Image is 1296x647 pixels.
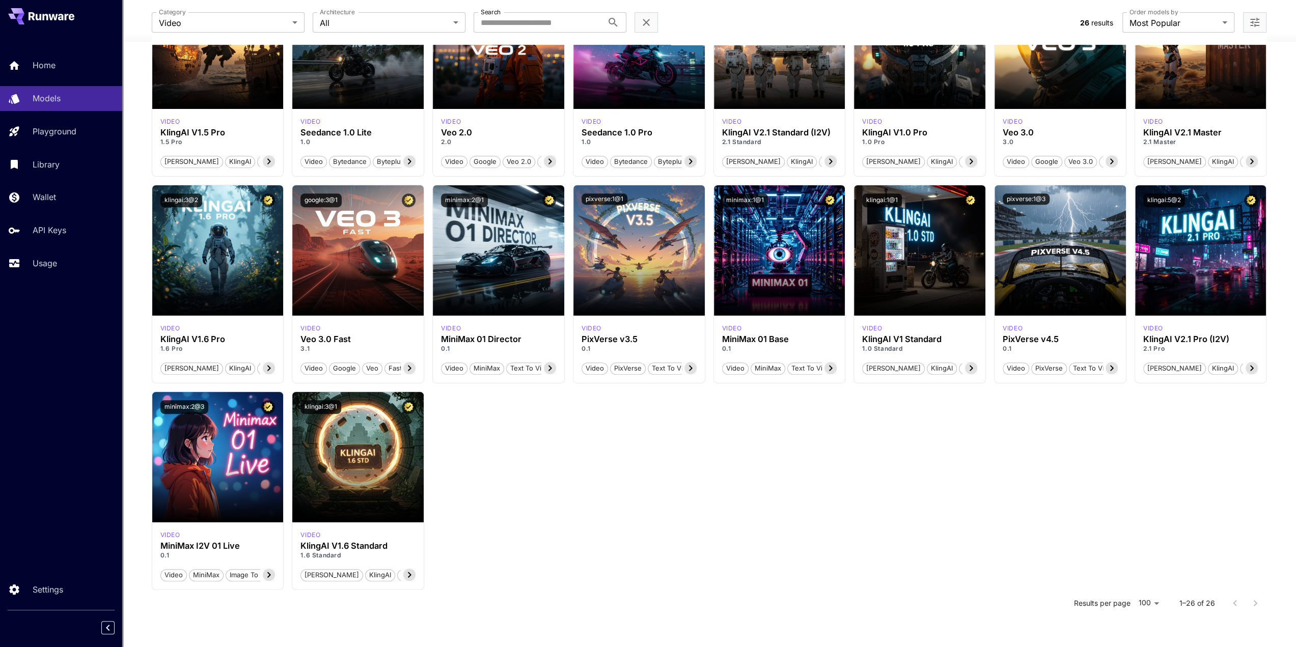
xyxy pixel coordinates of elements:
[723,363,748,374] span: Video
[300,334,416,344] h3: Veo 3.0 Fast
[788,363,838,374] span: Text To Video
[398,570,442,580] span: KlingAI v1.6
[33,224,66,236] p: API Keys
[1208,363,1237,374] span: KlingAI
[1003,128,1118,137] h3: Veo 3.0
[1240,363,1284,374] span: KlingAI v2.1
[33,92,61,104] p: Models
[320,17,449,29] span: All
[722,324,742,333] div: minimax_01_base
[300,361,327,375] button: Video
[300,568,363,581] button: [PERSON_NAME]
[722,334,837,344] h3: MiniMax 01 Base
[226,157,255,167] span: KlingAI
[1003,324,1023,333] div: pixverse_v4_5
[1031,361,1067,375] button: PixVerse
[160,128,275,137] div: KlingAI V1.5 Pro
[503,155,535,168] button: Veo 2.0
[582,334,697,344] h3: PixVerse v3.5
[300,541,416,551] div: KlingAI V1.6 Standard
[300,193,342,207] button: google:3@1
[1143,128,1258,137] div: KlingAI V2.1 Master
[862,117,882,126] p: video
[582,128,697,137] div: Seedance 1.0 Pro
[927,155,957,168] button: KlingAI
[1099,155,1119,168] button: Veo
[261,193,275,207] button: Certified Model – Vetted for best performance and includes a commercial license.
[654,155,690,168] button: Byteplus
[33,257,57,269] p: Usage
[300,324,320,333] div: google_veo_3_fast
[610,361,646,375] button: PixVerse
[441,193,488,207] button: minimax:2@1
[1031,155,1062,168] button: Google
[442,363,467,374] span: Video
[1003,137,1118,147] p: 3.0
[823,193,837,207] button: Certified Model – Vetted for best performance and includes a commercial license.
[751,363,785,374] span: MiniMax
[819,155,864,168] button: KlingAI v2.1
[1143,117,1163,126] p: video
[787,361,839,375] button: Text To Video
[441,334,556,344] h3: MiniMax 01 Director
[722,137,837,147] p: 2.1 Standard
[582,137,697,147] p: 1.0
[470,361,504,375] button: MiniMax
[402,193,416,207] button: Certified Model – Vetted for best performance and includes a commercial license.
[927,157,956,167] span: KlingAI
[542,193,556,207] button: Certified Model – Vetted for best performance and includes a commercial license.
[160,155,223,168] button: [PERSON_NAME]
[160,530,180,540] div: minimax_01_live
[582,324,601,333] div: pixverse_v3_5
[582,193,627,205] button: pixverse:1@1
[300,400,341,414] button: klingai:3@1
[441,128,556,137] h3: Veo 2.0
[257,155,302,168] button: KlingAI v1.5
[1143,117,1163,126] div: klingai_2_0_master
[722,155,785,168] button: [PERSON_NAME]
[481,8,501,16] label: Search
[1143,361,1206,375] button: [PERSON_NAME]
[611,157,651,167] span: Bytedance
[1143,137,1258,147] p: 2.1 Master
[722,324,742,333] p: video
[160,568,187,581] button: Video
[722,128,837,137] h3: KlingAI V2.1 Standard (I2V)
[582,157,608,167] span: Video
[160,334,275,344] h3: KlingAI V1.6 Pro
[300,344,416,353] p: 3.1
[582,344,697,353] p: 0.1
[373,155,408,168] button: Byteplus
[1003,363,1029,374] span: Video
[329,157,370,167] span: Bytedance
[610,155,652,168] button: Bytedance
[33,583,63,596] p: Settings
[1143,334,1258,344] div: KlingAI V2.1 Pro (I2V)
[648,363,699,374] span: Text To Video
[1065,157,1096,167] span: Veo 3.0
[160,137,275,147] p: 1.5 Pro
[33,191,56,203] p: Wallet
[506,361,558,375] button: Text To Video
[161,363,223,374] span: [PERSON_NAME]
[442,157,467,167] span: Video
[441,117,461,126] div: google_veo_2
[722,193,768,207] button: minimax:1@1
[654,157,689,167] span: Byteplus
[397,568,443,581] button: KlingAI v1.6
[441,155,467,168] button: Video
[787,157,816,167] span: KlingAI
[441,344,556,353] p: 0.1
[301,363,326,374] span: Video
[226,570,282,580] span: Image To Video
[722,344,837,353] p: 0.1
[582,117,601,126] div: seedance_1_0_pro
[1091,18,1113,27] span: results
[862,334,977,344] h3: KlingAI V1 Standard
[320,8,354,16] label: Architecture
[862,324,882,333] div: klingai_1_0_std
[441,117,461,126] p: video
[862,128,977,137] h3: KlingAI V1.0 Pro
